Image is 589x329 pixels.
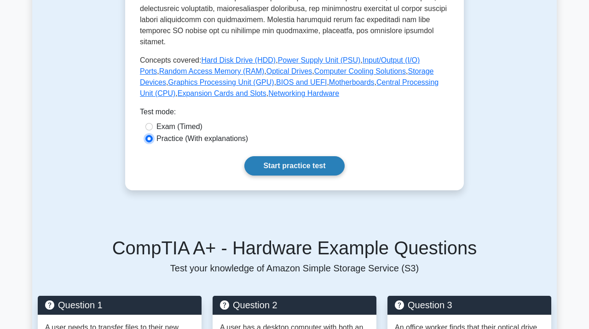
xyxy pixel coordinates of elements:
a: Power Supply Unit (PSU) [278,56,361,64]
a: BIOS and UEFI [276,78,327,86]
a: Graphics Processing Unit (GPU) [168,78,274,86]
div: Test mode: [140,106,449,121]
a: Expansion Cards and Slots [178,89,266,97]
label: Exam (Timed) [156,121,202,132]
a: Random Access Memory (RAM) [159,67,265,75]
p: Concepts covered: , , , , , , , , , , , , [140,55,449,99]
a: Motherboards [329,78,375,86]
p: Test your knowledge of Amazon Simple Storage Service (S3) [38,263,551,274]
a: Optical Drives [266,67,312,75]
a: Networking Hardware [268,89,339,97]
h5: Question 1 [45,300,194,311]
h5: CompTIA A+ - Hardware Example Questions [38,237,551,259]
a: Hard Disk Drive (HDD) [201,56,276,64]
label: Practice (With explanations) [156,133,248,144]
a: Start practice test [244,156,344,176]
a: Storage Devices [140,67,434,86]
a: Computer Cooling Solutions [314,67,406,75]
h5: Question 3 [395,300,544,311]
h5: Question 2 [220,300,369,311]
